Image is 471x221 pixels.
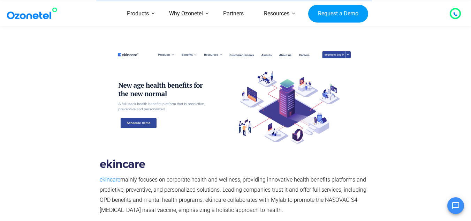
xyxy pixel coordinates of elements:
[213,1,254,26] a: Partners
[159,1,213,26] a: Why Ozonetel
[100,158,145,170] b: ekincare
[117,1,159,26] a: Products
[100,176,366,213] span: mainly focuses on corporate health and wellness, providing innovative health benefits platforms a...
[100,176,120,183] a: ekincare
[308,5,368,23] a: Request a Demo
[447,197,464,214] button: Open chat
[254,1,299,26] a: Resources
